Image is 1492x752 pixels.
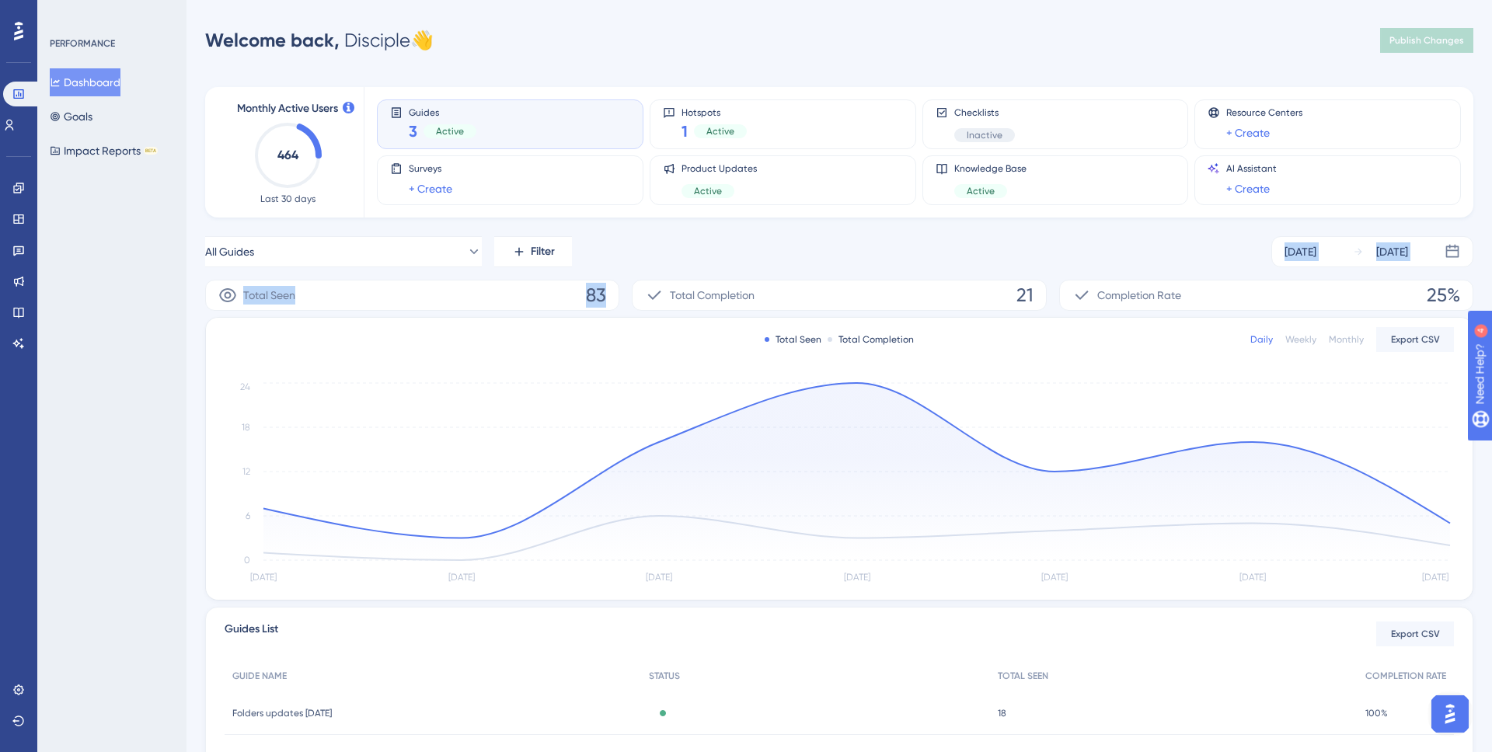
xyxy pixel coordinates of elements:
[409,106,476,117] span: Guides
[670,286,755,305] span: Total Completion
[205,29,340,51] span: Welcome back,
[1226,162,1277,175] span: AI Assistant
[682,106,747,117] span: Hotspots
[967,129,1002,141] span: Inactive
[1365,707,1388,719] span: 100%
[1389,34,1464,47] span: Publish Changes
[232,670,287,682] span: GUIDE NAME
[828,333,914,346] div: Total Completion
[232,707,332,719] span: Folders updates [DATE]
[649,670,680,682] span: STATUS
[244,555,250,566] tspan: 0
[1285,242,1316,261] div: [DATE]
[409,162,452,175] span: Surveys
[277,148,299,162] text: 464
[1376,242,1408,261] div: [DATE]
[250,572,277,583] tspan: [DATE]
[1226,106,1302,119] span: Resource Centers
[844,572,870,583] tspan: [DATE]
[998,670,1048,682] span: TOTAL SEEN
[1380,28,1473,53] button: Publish Changes
[409,179,452,198] a: + Create
[205,236,482,267] button: All Guides
[1041,572,1068,583] tspan: [DATE]
[1285,333,1316,346] div: Weekly
[1365,670,1446,682] span: COMPLETION RATE
[967,185,995,197] span: Active
[586,283,606,308] span: 83
[1391,333,1440,346] span: Export CSV
[409,120,417,142] span: 3
[50,103,92,131] button: Goals
[694,185,722,197] span: Active
[1391,628,1440,640] span: Export CSV
[1226,124,1270,142] a: + Create
[531,242,555,261] span: Filter
[1329,333,1364,346] div: Monthly
[240,381,250,392] tspan: 24
[998,707,1006,719] span: 18
[237,99,338,118] span: Monthly Active Users
[765,333,821,346] div: Total Seen
[494,236,572,267] button: Filter
[1427,283,1460,308] span: 25%
[436,125,464,138] span: Active
[243,286,295,305] span: Total Seen
[706,125,734,138] span: Active
[108,8,113,20] div: 4
[1097,286,1181,305] span: Completion Rate
[37,4,97,23] span: Need Help?
[205,242,254,261] span: All Guides
[50,37,115,50] div: PERFORMANCE
[1250,333,1273,346] div: Daily
[682,120,688,142] span: 1
[1427,691,1473,737] iframe: UserGuiding AI Assistant Launcher
[246,510,250,521] tspan: 6
[242,466,250,477] tspan: 12
[260,193,315,205] span: Last 30 days
[954,106,1015,119] span: Checklists
[646,572,672,583] tspan: [DATE]
[1422,572,1448,583] tspan: [DATE]
[1376,327,1454,352] button: Export CSV
[205,28,434,53] div: Disciple 👋
[682,162,757,175] span: Product Updates
[1016,283,1034,308] span: 21
[1239,572,1266,583] tspan: [DATE]
[144,147,158,155] div: BETA
[1226,179,1270,198] a: + Create
[448,572,475,583] tspan: [DATE]
[50,68,120,96] button: Dashboard
[225,620,278,648] span: Guides List
[954,162,1027,175] span: Knowledge Base
[1376,621,1454,646] button: Export CSV
[242,422,250,433] tspan: 18
[50,137,158,165] button: Impact ReportsBETA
